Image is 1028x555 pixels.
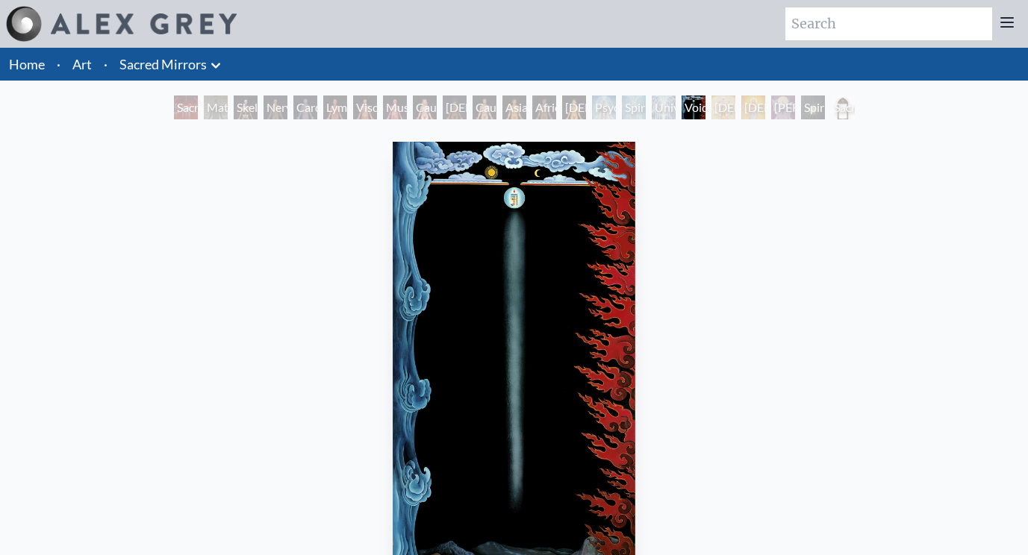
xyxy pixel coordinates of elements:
[51,48,66,81] li: ·
[682,95,705,119] div: Void Clear Light
[801,95,825,119] div: Spiritual World
[119,54,207,75] a: Sacred Mirrors
[771,95,795,119] div: [PERSON_NAME]
[443,95,467,119] div: [DEMOGRAPHIC_DATA] Woman
[174,95,198,119] div: Sacred Mirrors Room, [GEOGRAPHIC_DATA]
[323,95,347,119] div: Lymphatic System
[831,95,855,119] div: Sacred Mirrors Frame
[741,95,765,119] div: [DEMOGRAPHIC_DATA]
[383,95,407,119] div: Muscle System
[562,95,586,119] div: [DEMOGRAPHIC_DATA] Woman
[652,95,676,119] div: Universal Mind Lattice
[532,95,556,119] div: African Man
[293,95,317,119] div: Cardiovascular System
[711,95,735,119] div: [DEMOGRAPHIC_DATA]
[234,95,258,119] div: Skeletal System
[622,95,646,119] div: Spiritual Energy System
[72,54,92,75] a: Art
[785,7,992,40] input: Search
[592,95,616,119] div: Psychic Energy System
[9,56,45,72] a: Home
[204,95,228,119] div: Material World
[264,95,287,119] div: Nervous System
[413,95,437,119] div: Caucasian Woman
[353,95,377,119] div: Viscera
[502,95,526,119] div: Asian Man
[473,95,496,119] div: Caucasian Man
[98,48,113,81] li: ·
